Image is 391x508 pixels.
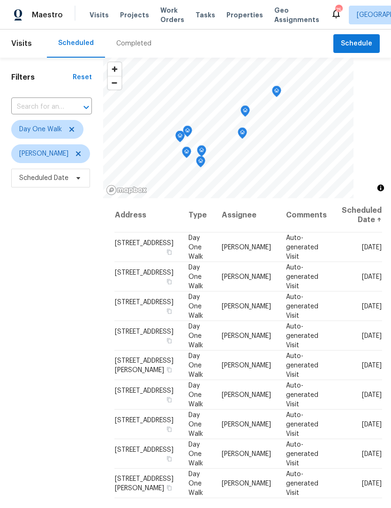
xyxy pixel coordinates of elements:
[188,293,203,319] span: Day One Walk
[214,198,278,232] th: Assignee
[116,39,151,48] div: Completed
[195,12,215,18] span: Tasks
[182,147,191,161] div: Map marker
[188,382,203,407] span: Day One Walk
[362,244,382,250] span: [DATE]
[165,336,173,344] button: Copy Address
[114,198,181,232] th: Address
[222,480,271,486] span: [PERSON_NAME]
[165,365,173,374] button: Copy Address
[362,421,382,427] span: [DATE]
[188,264,203,289] span: Day One Walk
[165,277,173,285] button: Copy Address
[115,446,173,453] span: [STREET_ADDRESS]
[286,352,318,378] span: Auto-generated Visit
[278,198,334,232] th: Comments
[108,76,121,90] button: Zoom out
[160,6,184,24] span: Work Orders
[115,357,173,373] span: [STREET_ADDRESS][PERSON_NAME]
[175,131,185,145] div: Map marker
[11,100,66,114] input: Search for an address...
[375,182,386,194] button: Toggle attribution
[19,125,62,134] span: Day One Walk
[222,273,271,280] span: [PERSON_NAME]
[333,34,380,53] button: Schedule
[183,126,192,140] div: Map marker
[362,450,382,457] span: [DATE]
[115,269,173,276] span: [STREET_ADDRESS]
[286,234,318,260] span: Auto-generated Visit
[165,395,173,403] button: Copy Address
[222,450,271,457] span: [PERSON_NAME]
[362,391,382,398] span: [DATE]
[196,156,205,171] div: Map marker
[286,441,318,466] span: Auto-generated Visit
[115,417,173,423] span: [STREET_ADDRESS]
[11,33,32,54] span: Visits
[165,454,173,463] button: Copy Address
[286,323,318,348] span: Auto-generated Visit
[115,239,173,246] span: [STREET_ADDRESS]
[32,10,63,20] span: Maestro
[286,411,318,437] span: Auto-generated Visit
[106,185,147,195] a: Mapbox homepage
[286,471,318,496] span: Auto-generated Visit
[334,198,382,232] th: Scheduled Date ↑
[222,391,271,398] span: [PERSON_NAME]
[226,10,263,20] span: Properties
[274,6,319,24] span: Geo Assignments
[222,362,271,368] span: [PERSON_NAME]
[19,149,68,158] span: [PERSON_NAME]
[222,332,271,339] span: [PERSON_NAME]
[115,387,173,394] span: [STREET_ADDRESS]
[188,411,203,437] span: Day One Walk
[103,58,353,198] canvas: Map
[188,323,203,348] span: Day One Walk
[197,145,206,160] div: Map marker
[188,352,203,378] span: Day One Walk
[80,101,93,114] button: Open
[90,10,109,20] span: Visits
[120,10,149,20] span: Projects
[241,105,250,120] div: Map marker
[181,198,214,232] th: Type
[341,38,372,50] span: Schedule
[115,475,173,491] span: [STREET_ADDRESS][PERSON_NAME]
[188,234,203,260] span: Day One Walk
[286,293,318,319] span: Auto-generated Visit
[286,264,318,289] span: Auto-generated Visit
[11,73,73,82] h1: Filters
[362,480,382,486] span: [DATE]
[362,332,382,339] span: [DATE]
[238,127,247,142] div: Map marker
[286,382,318,407] span: Auto-generated Visit
[222,303,271,309] span: [PERSON_NAME]
[362,303,382,309] span: [DATE]
[165,247,173,256] button: Copy Address
[362,362,382,368] span: [DATE]
[115,328,173,335] span: [STREET_ADDRESS]
[378,183,383,193] span: Toggle attribution
[58,38,94,48] div: Scheduled
[222,244,271,250] span: [PERSON_NAME]
[165,483,173,492] button: Copy Address
[335,6,342,15] div: 75
[188,441,203,466] span: Day One Walk
[115,299,173,305] span: [STREET_ADDRESS]
[165,425,173,433] button: Copy Address
[222,421,271,427] span: [PERSON_NAME]
[165,306,173,315] button: Copy Address
[188,471,203,496] span: Day One Walk
[19,173,68,183] span: Scheduled Date
[362,273,382,280] span: [DATE]
[73,73,92,82] div: Reset
[272,86,281,100] div: Map marker
[108,62,121,76] button: Zoom in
